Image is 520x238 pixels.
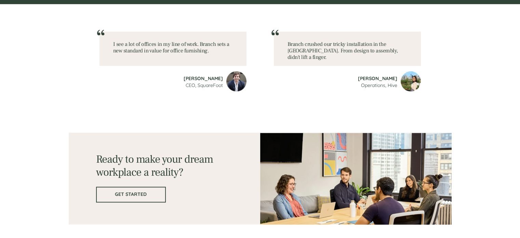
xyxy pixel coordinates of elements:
span: Ready to make your dream workplace a reality? [96,152,213,179]
span: CEO, SquareFoot [186,82,223,88]
span: [PERSON_NAME] [184,75,223,82]
span: Operations, Hive [361,82,397,88]
span: I see a lot of offices in my line of work. Branch sets a new standard in value for office furnish... [113,41,229,54]
span: [PERSON_NAME] [358,75,397,82]
span: Branch crushed our tricky installation in the [GEOGRAPHIC_DATA]. From design to assembly, didn't ... [288,41,398,61]
span: GET STARTED [97,191,165,197]
a: GET STARTED [96,187,166,202]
